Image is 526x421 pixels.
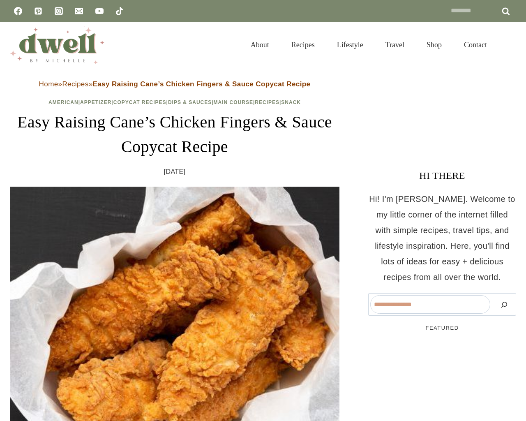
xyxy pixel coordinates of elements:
h3: HI THERE [368,168,516,183]
a: Pinterest [30,3,46,19]
span: | | | | | | [48,99,301,105]
time: [DATE] [164,166,186,178]
a: Appetizer [80,99,111,105]
a: Contact [453,30,498,59]
strong: Easy Raising Cane’s Chicken Fingers & Sauce Copycat Recipe [92,80,310,88]
a: Recipes [280,30,326,59]
a: About [240,30,280,59]
a: Lifestyle [326,30,374,59]
a: Home [39,80,58,88]
h5: FEATURED [368,324,516,332]
a: Dips & Sauces [168,99,212,105]
a: American [48,99,78,105]
h1: Easy Raising Cane’s Chicken Fingers & Sauce Copycat Recipe [10,110,339,159]
a: Main Course [214,99,253,105]
a: Travel [374,30,415,59]
span: » » [39,80,311,88]
a: Facebook [10,3,26,19]
button: Search [494,295,514,314]
a: YouTube [91,3,108,19]
a: Recipes [62,80,88,88]
p: Hi! I'm [PERSON_NAME]. Welcome to my little corner of the internet filled with simple recipes, tr... [368,191,516,285]
img: DWELL by michelle [10,26,104,64]
a: Recipes [255,99,279,105]
a: TikTok [111,3,128,19]
a: Snack [281,99,301,105]
a: Copycat Recipes [113,99,166,105]
a: Shop [415,30,453,59]
nav: Primary Navigation [240,30,498,59]
a: Email [71,3,87,19]
button: View Search Form [502,38,516,52]
a: Instagram [51,3,67,19]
